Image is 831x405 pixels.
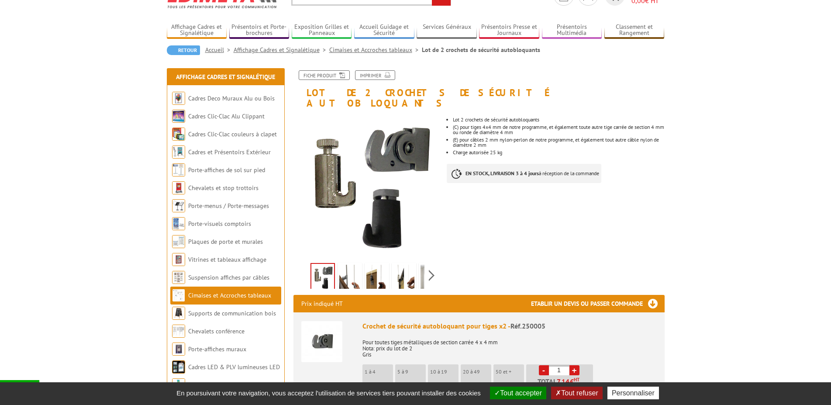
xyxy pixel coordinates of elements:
p: 50 et + [496,369,524,375]
a: Services Généraux [417,23,477,38]
span: 6,45 [430,381,441,388]
p: à réception de la commande [447,164,601,183]
p: € [430,381,459,388]
a: Présentoirs et Porte-brochures [229,23,290,38]
img: Supports PLV [172,378,185,391]
a: Vitrines et tableaux affichage [188,256,266,263]
img: Vitrines et tableaux affichage [172,253,185,266]
p: Pour toutes tiges métalliques de section carrée 4 x 4 mm Nota: prix du lot de 2 Gris [362,333,657,358]
a: Fiche produit [299,70,350,80]
img: Porte-visuels comptoirs [172,217,185,230]
div: Crochet de sécurité autobloquant pour tiges x2 - [362,321,657,331]
p: Prix indiqué HT [301,295,343,312]
p: 20 à 49 [463,369,491,375]
img: Chevalets et stop trottoirs [172,181,185,194]
a: Suspension affiches par câbles [188,273,269,281]
a: Retour [167,45,200,55]
img: Cadres Clic-Clac Alu Clippant [172,110,185,123]
a: Porte-affiches muraux [188,345,246,353]
a: Porte-affiches de sol sur pied [188,166,265,174]
a: Chevalets et stop trottoirs [188,184,259,192]
img: crochets_securite_cimaise_exposition.jpg [311,264,334,291]
p: 1 à 4 [365,369,393,375]
img: Cadres et Présentoirs Extérieur [172,145,185,159]
a: Imprimer [355,70,395,80]
p: 10 à 19 [430,369,459,375]
a: Affichage Cadres et Signalétique [234,46,329,54]
span: 7,14 [365,381,375,388]
span: 7,14 [557,378,570,385]
img: Cadres LED & PLV lumineuses LED [172,360,185,374]
a: Présentoirs Multimédia [542,23,602,38]
img: Supports de communication bois [172,307,185,320]
p: € [365,381,393,388]
strong: EN STOCK, LIVRAISON 3 à 4 jours [465,170,539,177]
span: En poursuivant votre navigation, vous acceptez l'utilisation de services tiers pouvant installer ... [172,389,485,397]
a: Classement et Rangement [604,23,665,38]
a: Supports de communication bois [188,309,276,317]
img: Suspension affiches par câbles [172,271,185,284]
a: Porte-visuels comptoirs [188,220,251,228]
a: Cimaises et Accroches tableaux [329,46,422,54]
img: Plaques de porte et murales [172,235,185,248]
a: Accueil [205,46,234,54]
img: crochets_securite_cimaise_exposition.jpg [293,113,441,260]
a: Supports PLV [188,381,224,389]
a: Cimaises et Accroches tableaux [188,291,271,299]
p: € [397,381,426,388]
img: 250023_crochet_coulissant_autobloquant_cables_cadre.gif [366,265,387,292]
p: € [463,381,491,388]
span: Réf.250005 [510,322,545,330]
p: Total [528,378,593,393]
p: € [496,381,524,388]
a: Cadres Clic-Clac Alu Clippant [188,112,265,120]
a: + [569,365,579,375]
button: Tout refuser [551,387,602,399]
a: Chevalets conférence [188,327,245,335]
span: 6,80 [397,381,408,388]
a: - [539,365,549,375]
h1: Lot de 2 crochets de sécurité autobloquants [287,70,671,108]
button: Tout accepter [490,387,546,399]
span: € [570,378,574,385]
a: Accueil Guidage et Sécurité [354,23,414,38]
p: (C) pour tiges 4x4 mm de notre programme, et également toute autre tige carrée de section 4 mm ou... [453,125,664,135]
a: Cadres Deco Muraux Alu ou Bois [188,94,275,102]
li: Lot de 2 crochets de sécurité autobloquants [422,45,540,54]
img: Cimaises et Accroches tableaux [172,289,185,302]
img: rail_cimaise_horizontal_fixation_installation_cadre_decoration_tableau_vernissage_exposition_affi... [421,265,441,292]
h3: Etablir un devis ou passer commande [531,295,665,312]
span: 5,82 [496,381,506,388]
img: Cadres Deco Muraux Alu ou Bois [172,92,185,105]
img: Cadres Clic-Clac couleurs à clapet [172,128,185,141]
a: Plaques de porte et murales [188,238,263,246]
p: 5 à 9 [397,369,426,375]
img: Porte-affiches muraux [172,343,185,356]
a: Porte-menus / Porte-messages [188,202,269,210]
span: 6,14 [463,381,473,388]
img: Porte-affiches de sol sur pied [172,163,185,177]
img: Crochet de sécurité autobloquant pour tiges x2 [301,321,342,362]
a: Affichage Cadres et Signalétique [167,23,227,38]
img: Chevalets conférence [172,325,185,338]
a: Cadres LED & PLV lumineuses LED [188,363,280,371]
li: Charge autorisée 25 kg [453,150,664,155]
a: Présentoirs Presse et Journaux [479,23,539,38]
a: Affichage Cadres et Signalétique [176,73,275,81]
img: Porte-menus / Porte-messages [172,199,185,212]
span: Next [428,268,436,283]
li: Lot 2 crochets de sécurité autobloquants [453,117,664,122]
sup: HT [574,377,579,383]
img: 250005_crochet_securite_autobloquant_cimaise_utilisation_cadre.gif [339,265,360,292]
a: Cadres et Présentoirs Extérieur [188,148,271,156]
a: Exposition Grilles et Panneaux [292,23,352,38]
a: Cadres Clic-Clac couleurs à clapet [188,130,277,138]
li: (E) pour câbles 2 mm nylon-perlon de notre programme, et également tout autre câble nylon de diam... [453,137,664,148]
button: Personnaliser (fenêtre modale) [607,387,659,399]
img: 250006_crochet_securite_autobloquant_cables_cadre.gif [393,265,414,292]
